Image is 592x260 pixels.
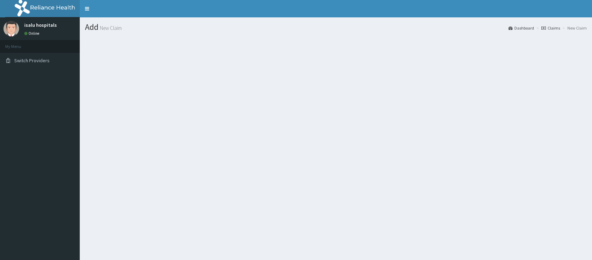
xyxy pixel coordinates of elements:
[3,21,19,36] img: User Image
[14,57,50,64] span: Switch Providers
[561,25,587,31] li: New Claim
[508,25,534,31] a: Dashboard
[85,23,587,32] h1: Add
[24,31,41,36] a: Online
[541,25,560,31] a: Claims
[98,25,122,31] small: New Claim
[24,23,57,27] p: isalu hospitals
